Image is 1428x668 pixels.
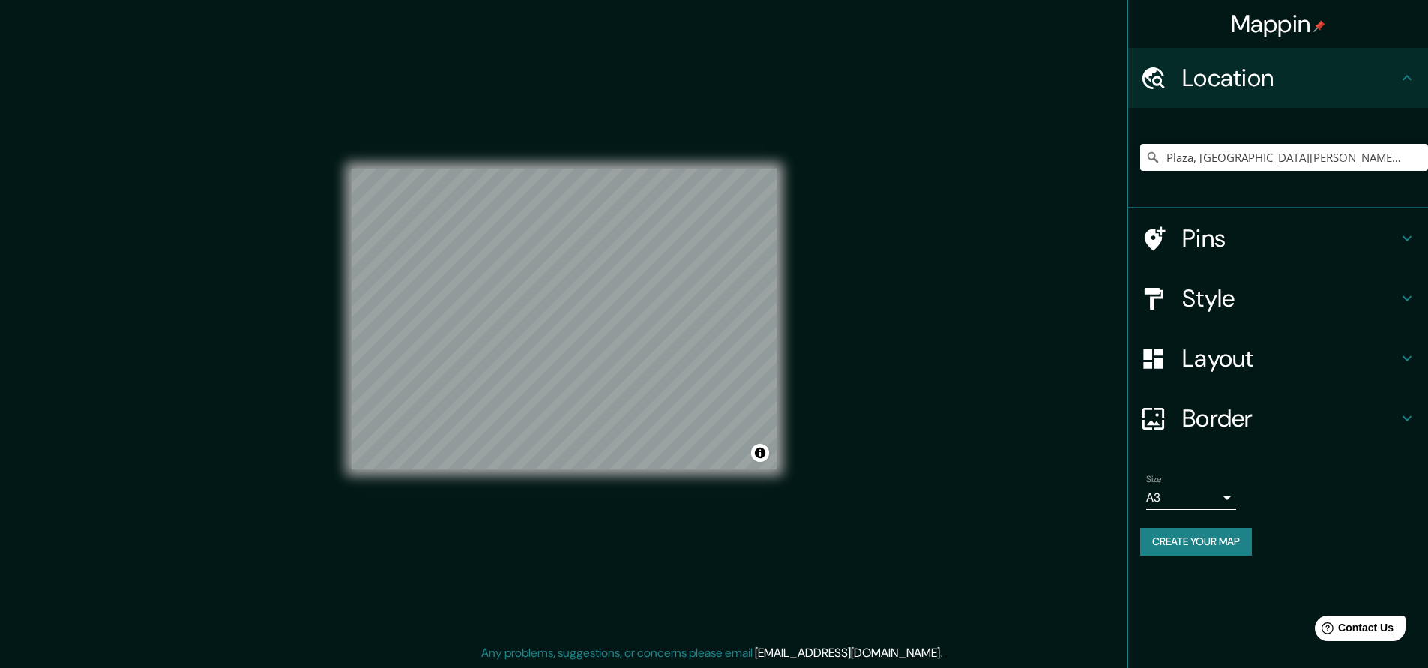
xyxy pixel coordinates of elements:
[1128,208,1428,268] div: Pins
[751,444,769,462] button: Toggle attribution
[945,644,948,662] div: .
[1128,388,1428,448] div: Border
[1128,328,1428,388] div: Layout
[1231,9,1326,39] h4: Mappin
[1146,473,1162,486] label: Size
[1182,283,1398,313] h4: Style
[1182,343,1398,373] h4: Layout
[1295,610,1412,652] iframe: Help widget launcher
[1146,486,1236,510] div: A3
[1182,223,1398,253] h4: Pins
[1128,268,1428,328] div: Style
[352,169,777,469] canvas: Map
[942,644,945,662] div: .
[1313,20,1325,32] img: pin-icon.png
[1140,528,1252,556] button: Create your map
[755,645,940,661] a: [EMAIL_ADDRESS][DOMAIN_NAME]
[1128,48,1428,108] div: Location
[481,644,942,662] p: Any problems, suggestions, or concerns please email .
[1140,144,1428,171] input: Pick your city or area
[1182,403,1398,433] h4: Border
[1182,63,1398,93] h4: Location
